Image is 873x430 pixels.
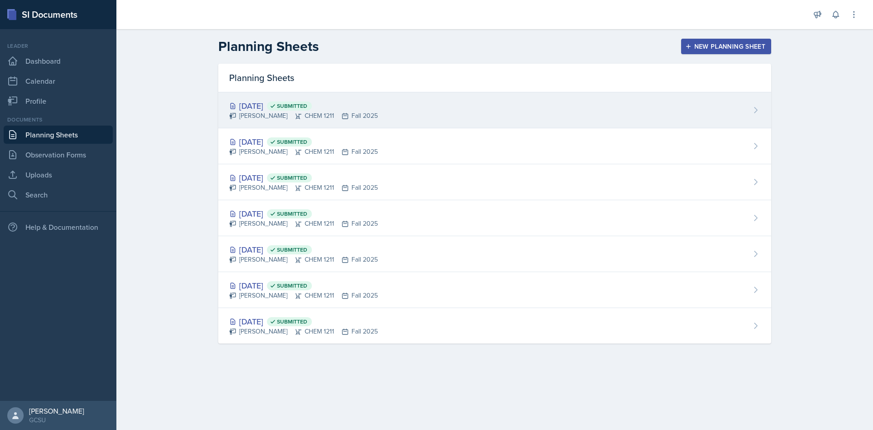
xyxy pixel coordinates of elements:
a: [DATE] Submitted [PERSON_NAME]CHEM 1211Fall 2025 [218,92,771,128]
span: Submitted [277,102,307,110]
span: Submitted [277,174,307,182]
a: [DATE] Submitted [PERSON_NAME]CHEM 1211Fall 2025 [218,128,771,164]
h2: Planning Sheets [218,38,319,55]
div: [DATE] [229,243,378,256]
a: [DATE] Submitted [PERSON_NAME]CHEM 1211Fall 2025 [218,164,771,200]
div: [PERSON_NAME] CHEM 1211 Fall 2025 [229,111,378,121]
div: [DATE] [229,136,378,148]
div: [DATE] [229,100,378,112]
a: Calendar [4,72,113,90]
a: Dashboard [4,52,113,70]
div: [PERSON_NAME] CHEM 1211 Fall 2025 [229,219,378,228]
div: Planning Sheets [218,64,771,92]
div: [DATE] [229,315,378,328]
div: [PERSON_NAME] CHEM 1211 Fall 2025 [229,183,378,192]
div: New Planning Sheet [687,43,765,50]
div: [PERSON_NAME] CHEM 1211 Fall 2025 [229,147,378,157]
div: Leader [4,42,113,50]
div: [DATE] [229,207,378,220]
div: GCSU [29,415,84,425]
a: Uploads [4,166,113,184]
a: Search [4,186,113,204]
span: Submitted [277,318,307,325]
div: Documents [4,116,113,124]
span: Submitted [277,210,307,218]
a: Observation Forms [4,146,113,164]
span: Submitted [277,138,307,146]
a: [DATE] Submitted [PERSON_NAME]CHEM 1211Fall 2025 [218,272,771,308]
a: Planning Sheets [4,126,113,144]
a: [DATE] Submitted [PERSON_NAME]CHEM 1211Fall 2025 [218,200,771,236]
a: Profile [4,92,113,110]
div: [PERSON_NAME] CHEM 1211 Fall 2025 [229,291,378,300]
div: [DATE] [229,279,378,292]
div: [PERSON_NAME] [29,406,84,415]
a: [DATE] Submitted [PERSON_NAME]CHEM 1211Fall 2025 [218,236,771,272]
div: Help & Documentation [4,218,113,236]
div: [DATE] [229,172,378,184]
div: [PERSON_NAME] CHEM 1211 Fall 2025 [229,255,378,264]
span: Submitted [277,282,307,289]
a: [DATE] Submitted [PERSON_NAME]CHEM 1211Fall 2025 [218,308,771,344]
button: New Planning Sheet [681,39,771,54]
div: [PERSON_NAME] CHEM 1211 Fall 2025 [229,327,378,336]
span: Submitted [277,246,307,253]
